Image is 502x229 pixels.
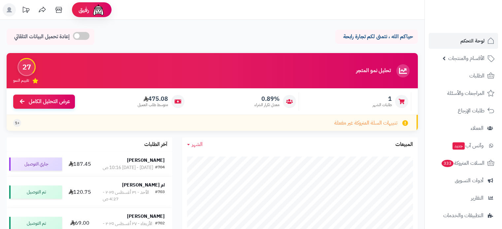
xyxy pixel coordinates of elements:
a: الطلبات [429,68,498,84]
td: 187.45 [65,152,95,176]
div: تم التوصيل [9,186,62,199]
span: 475.08 [138,95,168,102]
span: +1 [15,120,19,126]
a: التطبيقات والخدمات [429,208,498,223]
span: وآتس آب [452,141,484,150]
div: الأحد - ٣١ أغسطس ٢٠٢٥ - 4:27 ص [103,189,155,202]
div: #704 [155,164,165,171]
a: طلبات الإرجاع [429,103,498,119]
span: متوسط طلب العميل [138,102,168,108]
a: المراجعات والأسئلة [429,85,498,101]
span: التطبيقات والخدمات [443,211,484,220]
a: تحديثات المنصة [17,3,34,18]
span: 0.89% [254,95,280,102]
a: السلات المتروكة333 [429,155,498,171]
span: إعادة تحميل البيانات التلقائي [14,33,70,41]
span: معدل تكرار الشراء [254,102,280,108]
span: طلبات الإرجاع [458,106,485,115]
span: الطلبات [469,71,485,80]
span: العملاء [471,124,484,133]
a: وآتس آبجديد [429,138,498,154]
a: أدوات التسويق [429,173,498,188]
a: لوحة التحكم [429,33,498,49]
span: الأقسام والمنتجات [448,54,485,63]
span: 333 [441,159,454,167]
div: جاري التوصيل [9,157,62,171]
h3: آخر الطلبات [144,142,167,148]
span: المراجعات والأسئلة [447,89,485,98]
span: جديد [452,142,465,150]
h3: المبيعات [395,142,413,148]
div: [DATE] - [DATE] 10:16 ص [103,164,153,171]
span: لوحة التحكم [460,36,485,45]
span: عرض التحليل الكامل [29,98,70,105]
span: التقارير [471,193,484,203]
a: عرض التحليل الكامل [13,95,75,109]
h3: تحليل نمو المتجر [356,68,391,74]
strong: [PERSON_NAME] [127,213,165,220]
span: تقييم النمو [13,78,29,83]
img: logo-2.png [457,6,496,20]
strong: [PERSON_NAME] [127,157,165,164]
img: ai-face.png [92,3,105,16]
p: حياكم الله ، نتمنى لكم تجارة رابحة [340,33,413,41]
span: 1 [373,95,392,102]
span: الشهر [192,140,203,148]
td: 120.75 [65,177,95,208]
a: التقارير [429,190,498,206]
span: السلات المتروكة [441,158,485,168]
span: رفيق [79,6,89,14]
span: تنبيهات السلة المتروكة غير مفعلة [334,119,397,127]
div: #703 [155,189,165,202]
a: العملاء [429,120,498,136]
a: الشهر [187,141,203,148]
span: طلبات الشهر [373,102,392,108]
span: أدوات التسويق [455,176,484,185]
strong: ام [PERSON_NAME] [122,182,165,188]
